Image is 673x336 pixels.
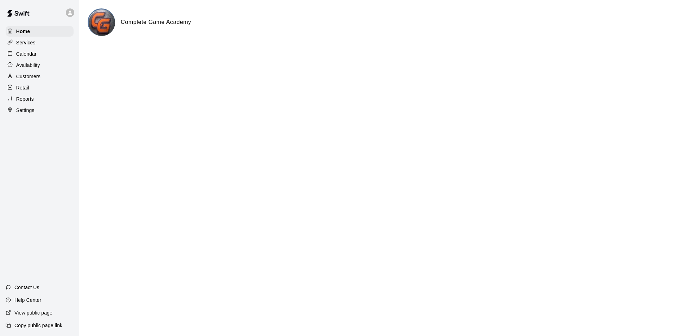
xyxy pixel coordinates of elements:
p: Copy public page link [14,322,62,329]
p: View public page [14,309,52,316]
a: Reports [6,94,74,104]
img: Complete Game Academy logo [89,10,115,36]
p: Retail [16,84,29,91]
p: Contact Us [14,284,39,291]
a: Calendar [6,49,74,59]
a: Customers [6,71,74,82]
h6: Complete Game Academy [121,18,191,27]
p: Home [16,28,30,35]
a: Settings [6,105,74,116]
a: Availability [6,60,74,70]
a: Retail [6,82,74,93]
a: Services [6,37,74,48]
p: Services [16,39,36,46]
p: Calendar [16,50,37,57]
p: Help Center [14,297,41,304]
p: Settings [16,107,34,114]
p: Reports [16,95,34,102]
p: Availability [16,62,40,69]
a: Home [6,26,74,37]
p: Customers [16,73,40,80]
